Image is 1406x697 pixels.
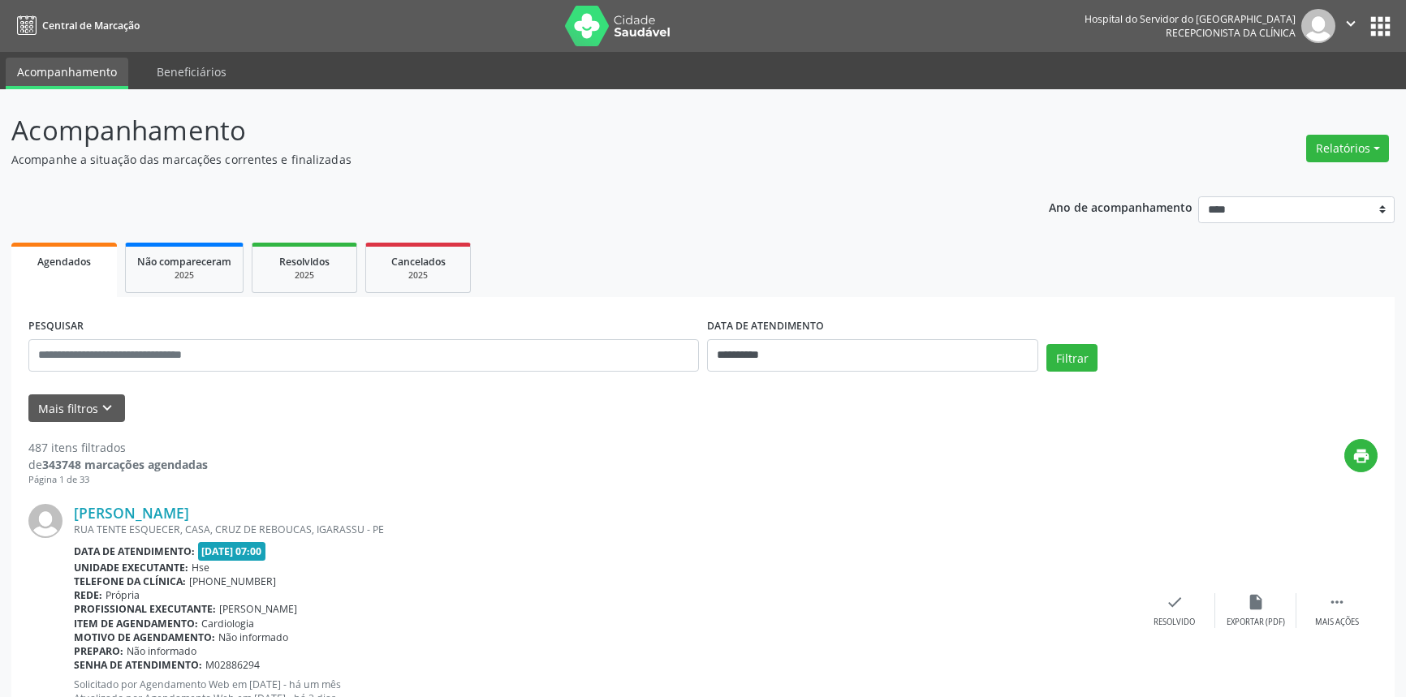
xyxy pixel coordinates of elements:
[707,314,824,339] label: DATA DE ATENDIMENTO
[1166,593,1184,611] i: check
[74,574,186,588] b: Telefone da clínica:
[205,658,260,672] span: M02886294
[198,542,266,561] span: [DATE] 07:00
[74,602,216,616] b: Profissional executante:
[201,617,254,630] span: Cardiologia
[11,110,980,151] p: Acompanhamento
[1306,135,1389,162] button: Relatórios
[28,473,208,487] div: Página 1 de 33
[189,574,276,588] span: [PHONE_NUMBER]
[28,504,63,538] img: img
[28,456,208,473] div: de
[1344,439,1378,472] button: print
[192,561,209,574] span: Hse
[1315,617,1359,628] div: Mais ações
[11,12,140,39] a: Central de Marcação
[1247,593,1265,611] i: insert_drive_file
[127,644,196,658] span: Não informado
[1085,12,1296,26] div: Hospital do Servidor do [GEOGRAPHIC_DATA]
[37,255,91,269] span: Agendados
[74,658,202,672] b: Senha de atendimento:
[74,523,1134,536] div: RUA TENTE ESQUECER, CASA, CRUZ DE REBOUCAS, IGARASSU - PE
[74,630,215,644] b: Motivo de agendamento:
[219,602,297,616] span: [PERSON_NAME]
[1328,593,1346,611] i: 
[74,588,102,602] b: Rede:
[218,630,288,644] span: Não informado
[377,269,459,282] div: 2025
[1342,15,1360,32] i: 
[74,561,188,574] b: Unidade executante:
[42,19,140,32] span: Central de Marcação
[74,617,198,630] b: Item de agendamento:
[137,269,231,282] div: 2025
[28,439,208,456] div: 487 itens filtrados
[98,399,116,417] i: keyboard_arrow_down
[6,58,128,89] a: Acompanhamento
[145,58,238,86] a: Beneficiários
[1049,196,1193,217] p: Ano de acompanhamento
[28,394,125,423] button: Mais filtroskeyboard_arrow_down
[1301,9,1335,43] img: img
[74,644,123,658] b: Preparo:
[1366,12,1395,41] button: apps
[106,588,140,602] span: Própria
[279,255,330,269] span: Resolvidos
[137,255,231,269] span: Não compareceram
[391,255,446,269] span: Cancelados
[1166,26,1296,40] span: Recepcionista da clínica
[11,151,980,168] p: Acompanhe a situação das marcações correntes e finalizadas
[1352,447,1370,465] i: print
[1046,344,1098,372] button: Filtrar
[74,544,195,558] b: Data de atendimento:
[1154,617,1195,628] div: Resolvido
[28,314,84,339] label: PESQUISAR
[264,269,345,282] div: 2025
[42,457,208,472] strong: 343748 marcações agendadas
[1335,9,1366,43] button: 
[1227,617,1285,628] div: Exportar (PDF)
[74,504,189,522] a: [PERSON_NAME]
